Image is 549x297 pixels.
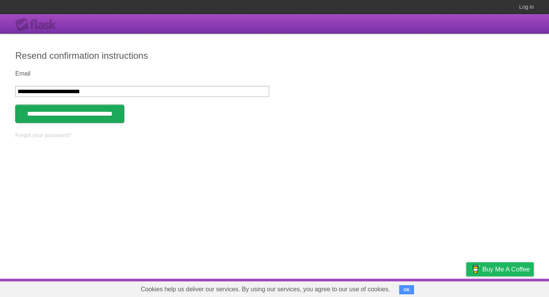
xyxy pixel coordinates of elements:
[15,132,71,138] a: Forgot your password?
[456,281,476,295] a: Privacy
[482,263,530,276] span: Buy me a coffee
[399,285,414,294] button: OK
[15,18,61,32] div: Flask
[486,281,534,295] a: Suggest a feature
[470,263,480,276] img: Buy me a coffee
[390,281,421,295] a: Developers
[15,49,534,63] h2: Resend confirmation instructions
[365,281,381,295] a: About
[430,281,447,295] a: Terms
[466,262,534,276] a: Buy me a coffee
[15,70,269,77] label: Email
[133,282,398,297] span: Cookies help us deliver our services. By using our services, you agree to our use of cookies.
